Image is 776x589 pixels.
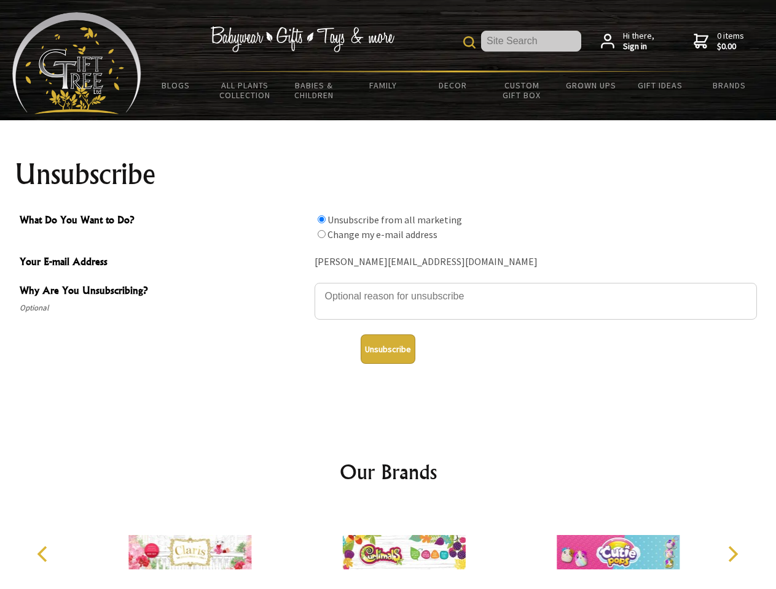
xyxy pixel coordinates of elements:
a: BLOGS [141,72,211,98]
a: Grown Ups [556,72,625,98]
span: Why Are You Unsubscribing? [20,283,308,301]
a: Hi there,Sign in [601,31,654,52]
label: Unsubscribe from all marketing [327,214,462,226]
span: Hi there, [623,31,654,52]
a: Family [349,72,418,98]
span: Optional [20,301,308,315]
a: 0 items$0.00 [694,31,744,52]
span: 0 items [717,30,744,52]
a: Brands [695,72,764,98]
a: Decor [418,72,487,98]
h2: Our Brands [25,457,752,487]
a: Gift Ideas [625,72,695,98]
img: Babyware - Gifts - Toys and more... [12,12,141,114]
h1: Unsubscribe [15,160,762,189]
button: Next [719,541,746,568]
img: Babywear - Gifts - Toys & more [210,26,394,52]
input: What Do You Want to Do? [318,215,326,223]
button: Previous [31,541,58,568]
input: What Do You Want to Do? [318,230,326,238]
span: What Do You Want to Do? [20,212,308,230]
a: All Plants Collection [211,72,280,108]
strong: $0.00 [717,41,744,52]
textarea: Why Are You Unsubscribing? [315,283,757,320]
a: Babies & Children [280,72,349,108]
strong: Sign in [623,41,654,52]
a: Custom Gift Box [487,72,557,108]
button: Unsubscribe [361,334,415,364]
label: Change my e-mail address [327,228,437,241]
div: [PERSON_NAME][EMAIL_ADDRESS][DOMAIN_NAME] [315,253,757,272]
span: Your E-mail Address [20,254,308,272]
input: Site Search [481,31,581,52]
img: product search [463,36,476,48]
